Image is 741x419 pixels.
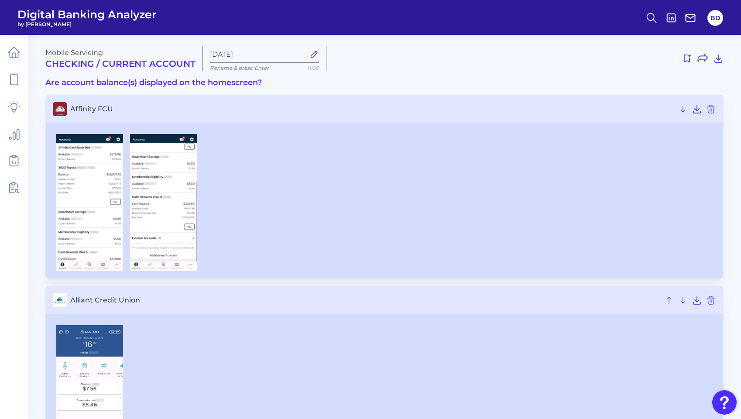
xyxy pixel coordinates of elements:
[210,65,319,71] p: Rename & press 'Enter'
[45,78,724,88] h3: Are account balance(s) displayed on the homescreen?
[70,296,660,304] span: Alliant Credit Union
[707,10,723,26] button: BD
[17,8,157,21] span: Digital Banking Analyzer
[70,105,674,113] span: Affinity FCU
[130,134,197,271] img: Affinity FCU
[307,65,319,71] span: 11/50
[712,390,737,415] button: Open Resource Center
[56,134,123,271] img: Affinity FCU
[45,48,196,69] div: Mobile Servicing
[17,21,157,27] span: by [PERSON_NAME]
[45,58,196,69] h2: Checking / Current Account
